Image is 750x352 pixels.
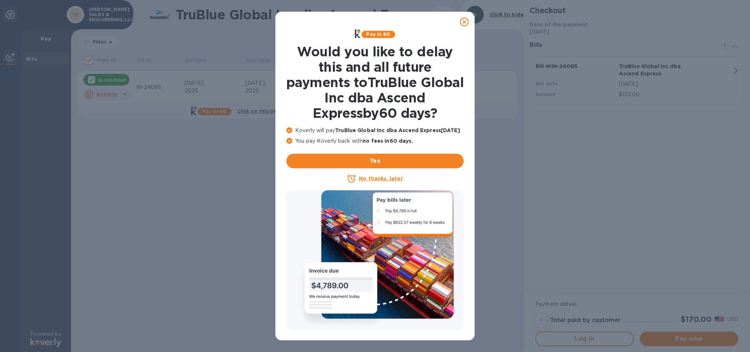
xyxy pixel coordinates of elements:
p: Koverly will pay [286,127,464,134]
span: Yes [292,157,458,165]
b: no fees in 60 days . [363,138,413,144]
p: You pay Koverly back with [286,137,464,145]
h1: Would you like to delay this and all future payments to TruBlue Global Inc dba Ascend Express by ... [286,44,464,121]
b: TruBlue Global Inc dba Ascend Express [DATE] [335,127,460,133]
button: Yes [286,154,464,168]
u: No thanks, later [359,176,402,181]
b: Pay in 60 [366,31,390,37]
